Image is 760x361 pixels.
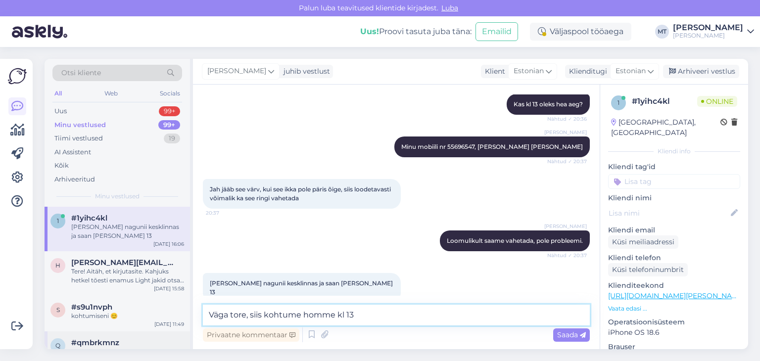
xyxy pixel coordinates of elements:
span: [PERSON_NAME] [544,129,587,136]
span: Minu vestlused [95,192,140,201]
div: 99+ [158,120,180,130]
span: s [56,306,60,314]
p: Kliendi tag'id [608,162,740,172]
a: [URL][DOMAIN_NAME][PERSON_NAME] [608,291,745,300]
div: 99+ [159,106,180,116]
span: #1yihc4kl [71,214,107,223]
div: Privaatne kommentaar [203,328,299,342]
div: Uus [54,106,67,116]
div: Klienditugi [565,66,607,77]
a: [PERSON_NAME][PERSON_NAME] [673,24,754,40]
div: juhib vestlust [280,66,330,77]
input: Lisa tag [608,174,740,189]
b: Uus! [360,27,379,36]
p: Brauser [608,342,740,352]
img: Askly Logo [8,67,27,86]
span: Loomulikult saame vahetada, pole probleemi. [447,237,583,244]
span: Estonian [514,66,544,77]
span: Kas kl 13 oleks hea aeg? [514,100,583,108]
div: Minu vestlused [54,120,106,130]
span: #qmbrkmnz [71,338,119,347]
div: kohtumiseni 😊 [71,312,184,320]
div: [DATE] 16:06 [153,240,184,248]
div: [DATE] 15:58 [154,285,184,292]
div: Proovi tasuta juba täna: [360,26,472,38]
div: Tiimi vestlused [54,134,103,143]
p: Klienditeekond [608,280,740,291]
div: 19 [164,134,180,143]
span: 20:37 [206,209,243,217]
div: Attachment [71,347,184,356]
span: Luba [438,3,461,12]
span: Nähtud ✓ 20:37 [547,158,587,165]
button: Emailid [475,22,518,41]
span: heidi.tiit@armarin.ee [71,258,174,267]
div: Tere! Aitäh, et kirjutasite. Kahjuks hetkel tõesti enamus Light jakid otsas aga uus tellimus on j... [71,267,184,285]
div: [PERSON_NAME] [673,24,743,32]
div: Väljaspool tööaega [530,23,631,41]
div: Klient [481,66,505,77]
span: #s9u1nvph [71,303,112,312]
p: Kliendi nimi [608,193,740,203]
span: [PERSON_NAME] [207,66,266,77]
span: [PERSON_NAME] [544,223,587,230]
span: 1 [617,99,619,106]
textarea: Väga tore, siis kohtume homme kl 13 [203,305,590,325]
p: Kliendi telefon [608,253,740,263]
div: Arhiveeri vestlus [663,65,739,78]
span: [PERSON_NAME] nagunii kesklinnas ja saan [PERSON_NAME] 13 [210,279,394,296]
span: h [55,262,60,269]
div: Küsi meiliaadressi [608,235,678,249]
span: q [55,342,60,349]
span: 1 [57,217,59,225]
div: AI Assistent [54,147,91,157]
div: Kliendi info [608,147,740,156]
div: All [52,87,64,100]
div: Arhiveeritud [54,175,95,184]
input: Lisa nimi [609,208,729,219]
div: Web [102,87,120,100]
div: [PERSON_NAME] nagunii kesklinnas ja saan [PERSON_NAME] 13 [71,223,184,240]
p: Operatsioonisüsteem [608,317,740,327]
div: [DATE] 11:49 [154,320,184,328]
div: Küsi telefoninumbrit [608,263,688,276]
span: Saada [557,330,586,339]
div: Kõik [54,161,69,171]
p: Vaata edasi ... [608,304,740,313]
span: Online [697,96,737,107]
span: Otsi kliente [61,68,101,78]
p: iPhone OS 18.6 [608,327,740,338]
span: Jah jääb see värv, kui see ikka pole päris õige, siis loodetavasti võimalik ka see ringi vahetada [210,185,392,202]
div: Socials [158,87,182,100]
div: [PERSON_NAME] [673,32,743,40]
span: Nähtud ✓ 20:36 [547,115,587,123]
div: # 1yihc4kl [632,95,697,107]
span: Estonian [616,66,646,77]
div: MT [655,25,669,39]
span: Minu mobiili nr 55696547, [PERSON_NAME] [PERSON_NAME] [401,143,583,150]
span: Nähtud ✓ 20:37 [547,252,587,259]
p: Kliendi email [608,225,740,235]
div: [GEOGRAPHIC_DATA], [GEOGRAPHIC_DATA] [611,117,720,138]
